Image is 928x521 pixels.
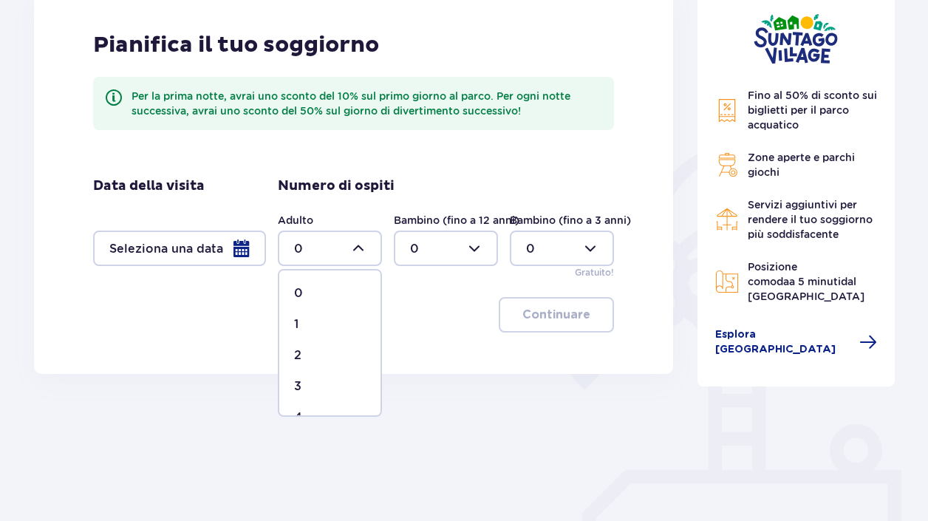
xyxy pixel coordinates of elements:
font: Per la prima notte, avrai uno sconto del 10% sul primo giorno al parco. Per ogni notte successiva... [132,90,570,117]
font: Adulto [278,214,313,226]
font: Continuare [522,309,590,321]
font: 0 [294,286,303,300]
font: Servizi aggiuntivi per rendere il tuo soggiorno più soddisfacente [748,199,873,240]
font: 1 [294,317,298,331]
font: Gratuito! [575,267,614,278]
font: Fino al 50% di sconto sui biglietti per il parco acquatico [748,89,877,131]
font: Numero di ospiti [278,177,395,194]
img: Icona della mappa [715,270,739,293]
button: Continuare [499,297,614,333]
font: Bambino (fino a 3 anni) [510,214,631,226]
font: Zone aperte e parchi giochi [748,151,855,178]
font: Data della visita [93,177,205,194]
a: Esplora [GEOGRAPHIC_DATA] [715,327,878,357]
img: Icona del ristorante [715,208,739,231]
font: Posizione comoda [748,261,797,287]
font: 3 [294,379,301,393]
img: Icona di sconto [715,98,739,123]
font: Pianifica il tuo soggiorno [93,31,379,58]
font: Bambino (fino a 12 anni) [394,214,519,226]
img: Villaggio Suntago [754,13,838,64]
font: a 5 minuti [789,276,841,287]
font: 2 [294,348,301,362]
font: Esplora [GEOGRAPHIC_DATA] [715,330,836,355]
font: 4 [294,410,302,424]
img: Icona della griglia [715,153,739,177]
